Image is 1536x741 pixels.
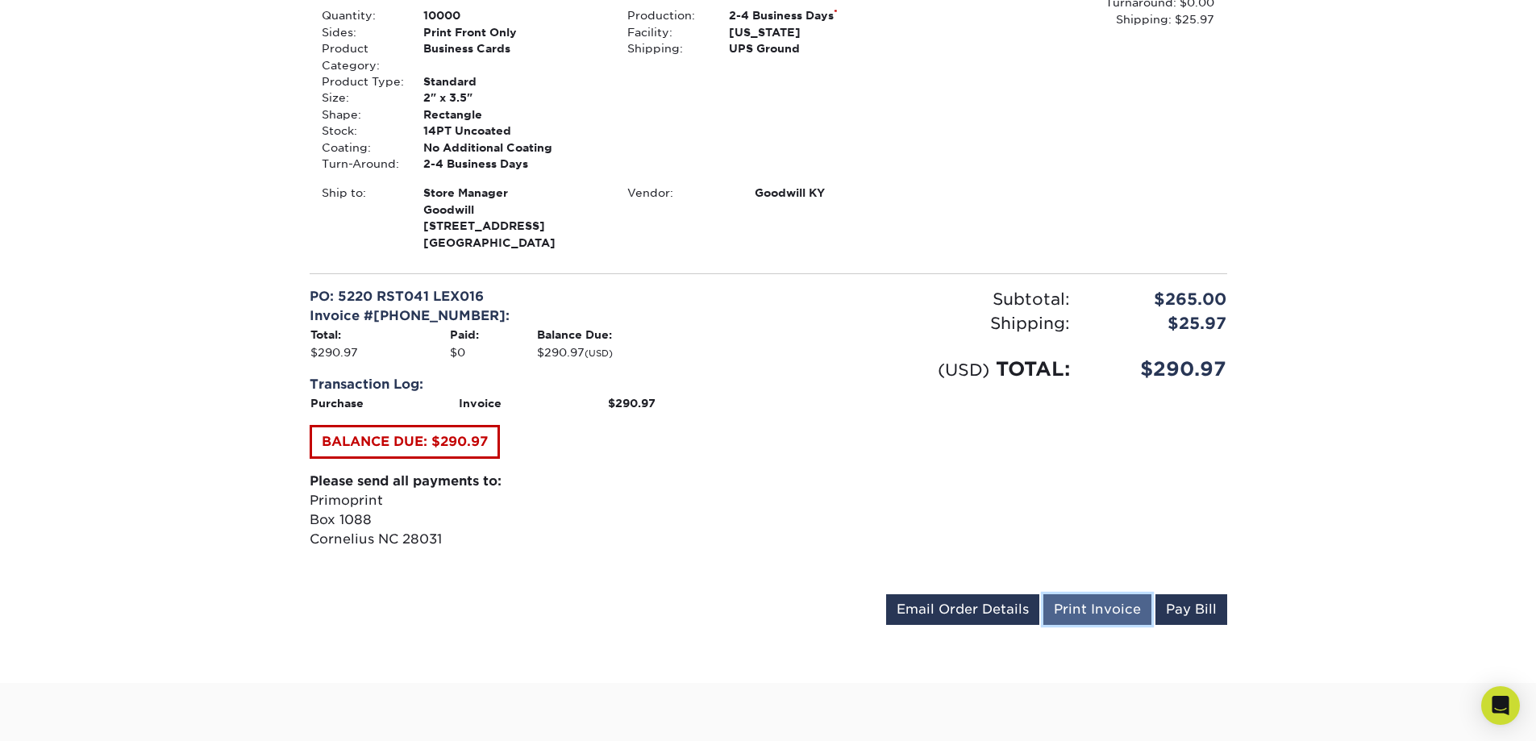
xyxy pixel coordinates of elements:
strong: Invoice [459,397,502,410]
strong: $290.97 [608,397,656,410]
div: Open Intercom Messenger [1481,686,1520,725]
div: Product Category: [310,40,411,73]
div: $290.97 [1082,355,1239,384]
div: Standard [411,73,615,90]
div: $25.97 [1082,311,1239,335]
span: TOTAL: [996,357,1070,381]
div: Invoice #[PHONE_NUMBER]: [310,306,756,326]
small: (USD) [585,348,613,359]
span: Goodwill [423,202,603,218]
div: 2-4 Business Days [717,7,921,23]
strong: Purchase [310,397,364,410]
a: Email Order Details [886,594,1039,625]
div: UPS Ground [717,40,921,56]
div: Shipping: [615,40,717,56]
div: Business Cards [411,40,615,73]
div: Print Front Only [411,24,615,40]
small: (USD) [938,360,989,380]
span: Store Manager [423,185,603,201]
div: Ship to: [310,185,411,251]
th: Paid: [449,326,536,343]
td: $290.97 [310,343,449,361]
a: Pay Bill [1155,594,1227,625]
div: Subtotal: [768,287,1082,311]
p: Primoprint Box 1088 Cornelius NC 28031 [310,472,756,549]
div: Product Type: [310,73,411,90]
div: Stock: [310,123,411,139]
div: Vendor: [615,185,743,201]
a: Print Invoice [1043,594,1151,625]
div: Goodwill KY [743,185,921,201]
div: Coating: [310,139,411,156]
div: No Additional Coating [411,139,615,156]
div: $265.00 [1082,287,1239,311]
div: 2-4 Business Days [411,156,615,172]
th: Balance Due: [536,326,756,343]
td: $0 [449,343,536,361]
div: Quantity: [310,7,411,23]
div: Transaction Log: [310,375,756,394]
div: [US_STATE] [717,24,921,40]
span: [STREET_ADDRESS] [423,218,603,234]
div: Facility: [615,24,717,40]
a: BALANCE DUE: $290.97 [310,425,500,459]
div: Sides: [310,24,411,40]
div: 14PT Uncoated [411,123,615,139]
div: PO: 5220 RST041 LEX016 [310,287,756,306]
div: Shipping: [768,311,1082,335]
div: Size: [310,90,411,106]
div: 2" x 3.5" [411,90,615,106]
div: 10000 [411,7,615,23]
td: $290.97 [536,343,756,361]
div: Shape: [310,106,411,123]
strong: Please send all payments to: [310,473,502,489]
strong: [GEOGRAPHIC_DATA] [423,185,603,248]
div: Turn-Around: [310,156,411,172]
th: Total: [310,326,449,343]
div: Production: [615,7,717,23]
div: Rectangle [411,106,615,123]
